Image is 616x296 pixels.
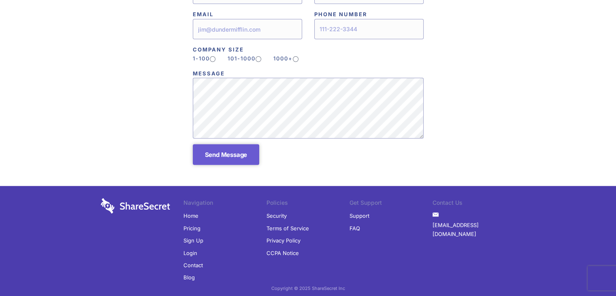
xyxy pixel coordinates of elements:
[266,222,309,234] a: Terms of Service
[193,45,424,54] label: Company Size
[193,19,302,39] input: jim@dundermifflin.com
[256,56,261,62] input: 101-1000
[266,234,301,247] a: Privacy Policy
[293,56,298,62] input: 1000+
[193,10,302,19] label: Email
[183,210,198,222] a: Home
[576,255,606,286] iframe: Drift Widget Chat Controller
[433,219,516,240] a: [EMAIL_ADDRESS][DOMAIN_NAME]
[350,198,433,210] li: Get Support
[433,198,516,210] li: Contact Us
[183,198,266,210] li: Navigation
[273,54,298,63] label: 1000+
[210,56,215,62] input: 1-100
[350,210,369,222] a: Support
[228,54,261,63] label: 101-1000
[266,247,299,259] a: CCPA Notice
[183,222,200,234] a: Pricing
[101,198,170,214] img: logo-wordmark-white-trans-d4663122ce5f474addd5e946df7df03e33cb6a1c49d2221995e7729f52c070b2.svg
[350,222,360,234] a: FAQ
[183,271,195,283] a: Blog
[193,54,215,63] label: 1-100
[314,10,424,19] label: Phone Number
[193,69,424,78] label: Message
[193,144,260,165] button: Send Message
[314,19,424,39] input: 111-222-3344
[266,210,287,222] a: Security
[183,234,203,247] a: Sign Up
[266,198,350,210] li: Policies
[183,247,197,259] a: Login
[183,259,203,271] a: Contact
